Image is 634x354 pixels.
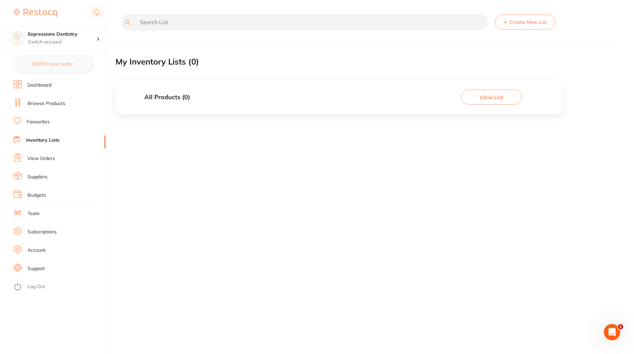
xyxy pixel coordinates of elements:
h4: Expressions Dentistry [28,31,96,38]
button: $0.00 in your order [14,56,92,72]
a: Dashboard [28,82,51,89]
button: Create New List [495,15,556,30]
a: View Orders [28,155,55,162]
iframe: Intercom live chat [604,324,620,340]
button: Log Out [14,282,104,293]
a: Support [28,265,45,272]
a: Browse Products [28,100,65,107]
h2: My Inventory Lists ( 0 ) [116,57,199,67]
a: Favourites [27,119,50,125]
img: Expressions Dentistry [11,31,24,45]
a: Account [28,247,46,254]
button: View List [461,90,522,105]
img: Restocq Logo [14,9,57,17]
a: Suppliers [28,174,48,180]
a: Budgets [28,192,46,199]
a: Restocq Logo [14,5,57,21]
a: Inventory Lists [26,137,59,144]
h3: All Products ( 0 ) [144,94,190,101]
a: Log Out [28,283,45,290]
a: Team [28,210,39,217]
span: 1 [618,324,623,330]
p: Switch account [28,39,96,46]
a: Subscriptions [28,229,57,235]
input: Search List [121,14,488,31]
